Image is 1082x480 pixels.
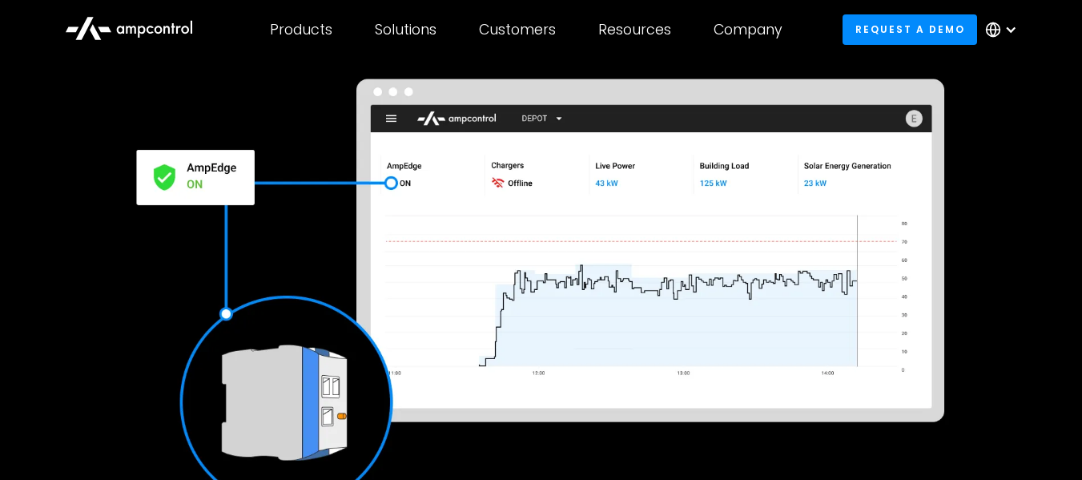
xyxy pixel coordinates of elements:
[479,21,556,38] div: Customers
[270,21,332,38] div: Products
[375,21,436,38] div: Solutions
[714,21,782,38] div: Company
[843,14,977,44] a: Request a demo
[598,21,671,38] div: Resources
